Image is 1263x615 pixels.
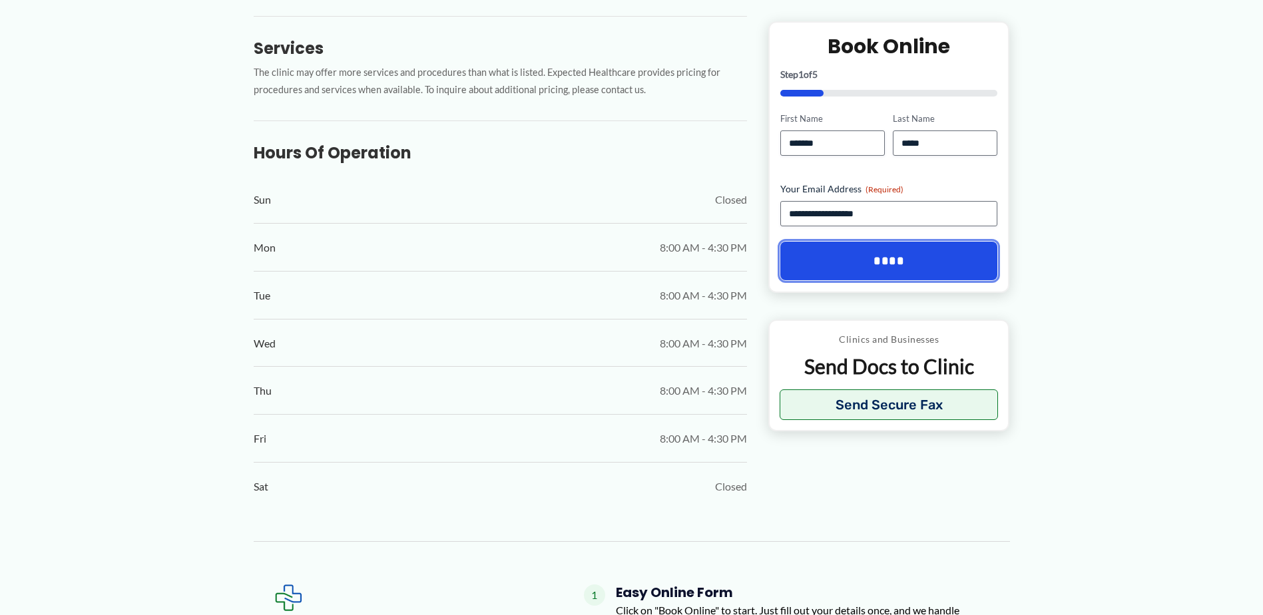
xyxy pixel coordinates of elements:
[660,333,747,353] span: 8:00 AM - 4:30 PM
[254,333,276,353] span: Wed
[715,190,747,210] span: Closed
[254,429,266,449] span: Fri
[254,381,272,401] span: Thu
[798,69,804,80] span: 1
[780,182,998,196] label: Your Email Address
[254,477,268,497] span: Sat
[616,584,989,600] h4: Easy Online Form
[812,69,818,80] span: 5
[866,184,903,194] span: (Required)
[660,381,747,401] span: 8:00 AM - 4:30 PM
[780,33,998,59] h2: Book Online
[715,477,747,497] span: Closed
[780,112,885,125] label: First Name
[780,353,999,379] p: Send Docs to Clinic
[254,64,747,100] p: The clinic may offer more services and procedures than what is listed. Expected Healthcare provid...
[254,190,271,210] span: Sun
[660,429,747,449] span: 8:00 AM - 4:30 PM
[780,389,999,420] button: Send Secure Fax
[584,584,605,606] span: 1
[254,142,747,163] h3: Hours of Operation
[254,286,270,306] span: Tue
[254,38,747,59] h3: Services
[893,112,997,125] label: Last Name
[275,584,302,611] img: Expected Healthcare Logo
[660,238,747,258] span: 8:00 AM - 4:30 PM
[780,70,998,79] p: Step of
[254,238,276,258] span: Mon
[780,331,999,348] p: Clinics and Businesses
[660,286,747,306] span: 8:00 AM - 4:30 PM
